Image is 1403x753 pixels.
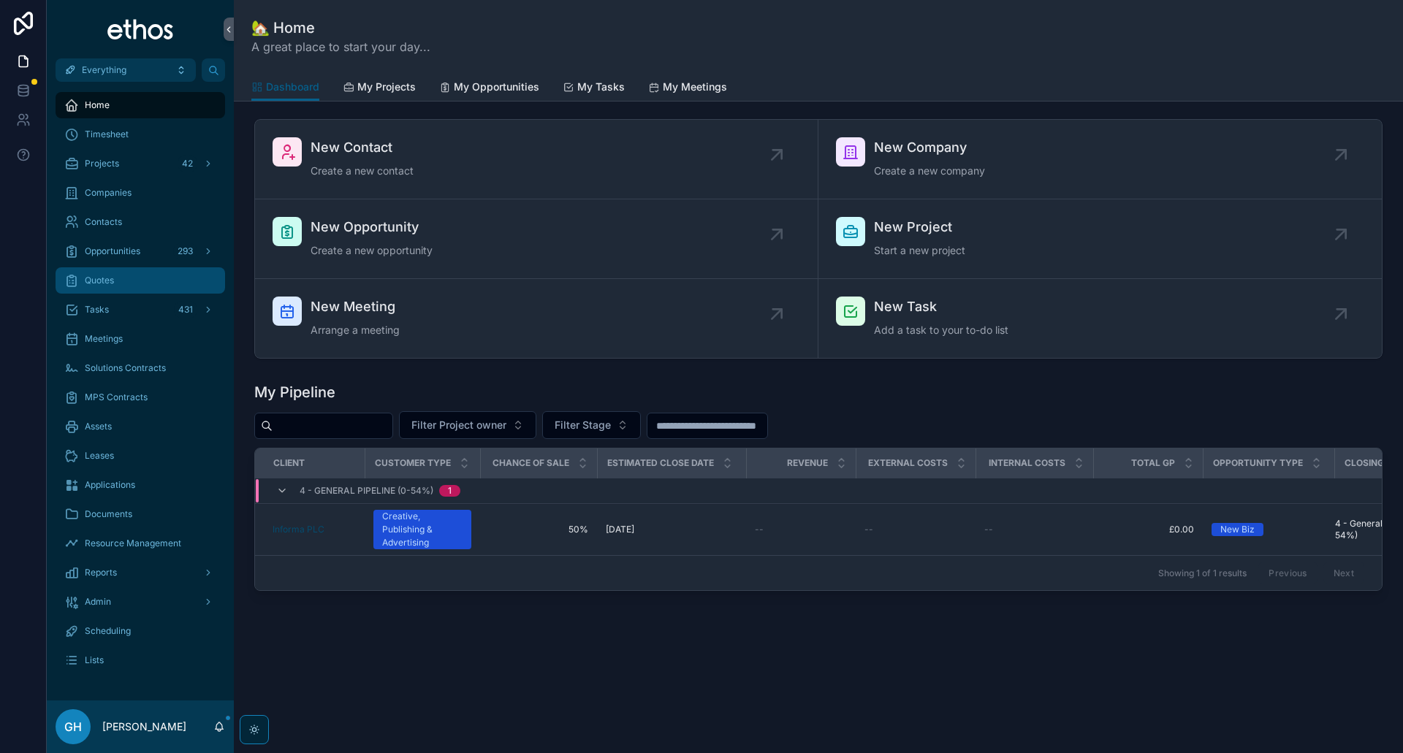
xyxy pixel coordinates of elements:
span: New Meeting [311,297,400,317]
a: Applications [56,472,225,498]
img: App logo [107,18,175,41]
span: Revenue [787,457,828,469]
span: GH [64,718,82,735]
span: Contacts [85,216,122,228]
a: My Opportunities [439,74,539,103]
h1: My Pipeline [254,382,335,402]
a: £0.00 [1102,524,1194,535]
span: Arrange a meeting [311,323,400,337]
span: -- [984,524,993,535]
button: Select Button [399,411,536,439]
a: [DATE] [606,524,737,535]
span: My Meetings [663,80,727,94]
span: Chance of sale [493,457,569,469]
a: New Biz [1212,523,1326,536]
div: 293 [173,242,197,260]
a: New OpportunityCreate a new opportunity [255,199,818,279]
span: Estimated close date [607,457,714,469]
span: Dashboard [266,80,319,94]
span: Quotes [85,275,114,286]
span: Companies [85,187,132,199]
span: Opportunity Type [1213,457,1303,469]
span: Documents [85,508,132,520]
a: Meetings [56,326,225,352]
button: Everything [56,58,196,82]
span: Projects [85,158,119,169]
h1: 🏡 Home [251,18,430,38]
a: My Meetings [648,74,727,103]
a: Projects42 [56,150,225,177]
a: -- [864,524,967,535]
span: Assets [85,421,112,432]
span: Reports [85,567,117,578]
div: 1 [448,485,452,497]
div: 431 [174,301,197,318]
div: scrollable content [47,82,234,692]
span: Timesheet [85,129,129,140]
a: Scheduling [56,618,225,644]
span: Admin [85,596,111,608]
span: Opportunities [85,245,140,257]
span: Resource Management [85,538,181,549]
a: -- [755,524,847,535]
a: Dashboard [251,74,319,102]
a: New CompanyCreate a new company [818,120,1382,199]
a: Leases [56,443,225,469]
a: New ProjectStart a new project [818,199,1382,279]
span: My Projects [357,80,416,94]
a: My Projects [343,74,416,103]
span: Home [85,99,110,111]
span: 4 - General Pipeline (0-54%) [300,485,433,497]
span: New Opportunity [311,217,433,237]
a: Contacts [56,209,225,235]
span: Create a new contact [311,164,414,178]
span: Meetings [85,333,123,345]
a: New ContactCreate a new contact [255,120,818,199]
span: Showing 1 of 1 results [1158,567,1247,579]
a: Companies [56,180,225,206]
span: Customer Type [375,457,451,469]
span: Create a new opportunity [311,243,433,258]
a: Informa PLC [273,524,324,535]
span: New Contact [311,137,414,158]
a: My Tasks [563,74,625,103]
a: Informa PLC [273,524,356,535]
a: Tasks431 [56,297,225,323]
span: Lists [85,654,104,666]
a: Admin [56,589,225,615]
a: New TaskAdd a task to your to-do list [818,279,1382,358]
span: Client [273,457,305,469]
span: Scheduling [85,625,131,637]
a: Reports [56,559,225,586]
span: Filter Stage [555,418,611,432]
div: Creative, Publishing & Advertising [382,510,463,549]
span: Internal Costs [989,457,1065,469]
span: New Task [874,297,1008,317]
span: Add a task to your to-do list [874,323,1008,337]
a: Documents [56,501,225,527]
span: Applications [85,479,135,491]
span: My Opportunities [454,80,539,94]
p: [PERSON_NAME] [102,719,186,734]
a: New MeetingArrange a meeting [255,279,818,358]
span: Create a new company [874,164,985,178]
span: Solutions Contracts [85,362,166,374]
div: New Biz [1220,523,1255,536]
a: Resource Management [56,530,225,557]
button: Select Button [542,411,641,439]
a: Assets [56,413,225,440]
a: MPS Contracts [56,384,225,410]
span: Everything [82,64,126,76]
a: Home [56,92,225,118]
span: [DATE] [606,524,634,535]
a: Solutions Contracts [56,355,225,381]
span: A great place to start your day... [251,38,430,56]
span: Total GP [1131,457,1175,469]
span: Start a new project [874,243,965,258]
span: -- [864,524,873,535]
span: Leases [85,450,114,462]
span: 50% [489,524,588,535]
a: -- [984,524,1084,535]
